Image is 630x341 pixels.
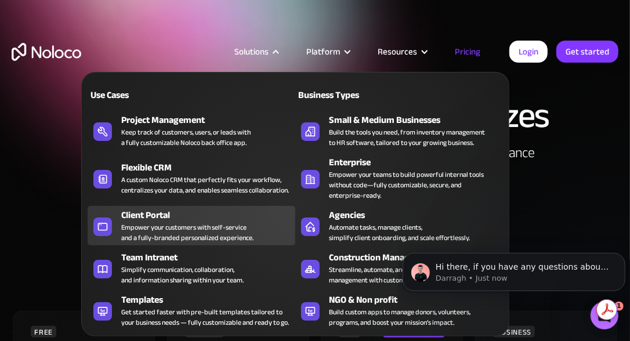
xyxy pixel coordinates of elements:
[121,222,254,243] div: Empower your customers with self-service and a fully-branded personalized experience.
[556,41,618,63] a: Get started
[185,326,224,338] div: STARTER
[292,44,363,59] div: Platform
[234,44,269,59] div: Solutions
[88,153,295,203] a: Flexible CRMA custom Noloco CRM that perfectly fits your workflow,centralizes your data, and enab...
[329,251,508,264] div: Construction Management
[12,43,81,61] a: home
[339,326,360,338] div: PRO
[121,113,300,127] div: Project Management
[121,251,300,264] div: Team Intranet
[121,208,300,222] div: Client Portal
[363,44,440,59] div: Resources
[88,81,295,108] a: Use Cases
[121,161,300,175] div: Flexible CRM
[509,41,548,63] a: Login
[295,206,503,245] a: AgenciesAutomate tasks, manage clients,simplify client onboarding, and scale effortlessly.
[121,307,289,328] div: Get started faster with pre-built templates tailored to your business needs — fully customizable ...
[121,175,289,195] div: A custom Noloco CRM that perfectly fits your workflow, centralizes your data, and enables seamles...
[88,206,295,245] a: Client PortalEmpower your customers with self-serviceand a fully-branded personalized experience.
[295,291,503,330] a: NGO & Non profitBuild custom apps to manage donors, volunteers,programs, and boost your mission’s...
[329,169,497,201] div: Empower your teams to build powerful internal tools without code—fully customizable, secure, and ...
[121,293,300,307] div: Templates
[329,113,508,127] div: Small & Medium Businesses
[220,44,292,59] div: Solutions
[398,228,630,310] iframe: Intercom notifications message
[295,153,503,203] a: EnterpriseEmpower your teams to build powerful internal tools without code—fully customizable, se...
[12,99,618,133] h1: A plan for organizations of all sizes
[378,44,417,59] div: Resources
[591,302,618,329] iframe: Intercom live chat
[81,56,509,336] nav: Solutions
[121,264,244,285] div: Simplify communication, collaboration, and information sharing within your team.
[329,155,508,169] div: Enterprise
[329,222,470,243] div: Automate tasks, manage clients, simplify client onboarding, and scale effortlessly.
[306,44,340,59] div: Platform
[88,111,295,150] a: Project ManagementKeep track of customers, users, or leads witha fully customizable Noloco back o...
[88,291,295,330] a: TemplatesGet started faster with pre-built templates tailored toyour business needs — fully custo...
[383,326,445,338] div: RECOMMENDED
[329,264,471,285] div: Streamline, automate, and optimize construction management with custom business apps.
[329,293,508,307] div: NGO & Non profit
[121,127,251,148] div: Keep track of customers, users, or leads with a fully customizable Noloco back office app.
[295,88,394,102] div: Business Types
[295,81,503,108] a: Business Types
[493,326,535,338] div: BUSINESS
[88,88,187,102] div: Use Cases
[31,326,56,338] div: FREE
[295,248,503,288] a: Construction ManagementStreamline, automate, and optimize constructionmanagement with custom busi...
[329,208,508,222] div: Agencies
[88,248,295,288] a: Team IntranetSimplify communication, collaboration,and information sharing within your team.
[329,127,485,148] div: Build the tools you need, from inventory management to HR software, tailored to your growing busi...
[329,307,470,328] div: Build custom apps to manage donors, volunteers, programs, and boost your mission’s impact.
[440,44,495,59] a: Pricing
[295,111,503,150] a: Small & Medium BusinessesBuild the tools you need, from inventory managementto HR software, tailo...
